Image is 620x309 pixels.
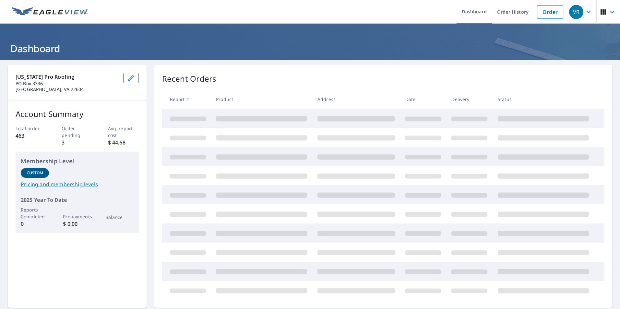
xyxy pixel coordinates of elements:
p: 2025 Year To Date [21,196,134,204]
p: [GEOGRAPHIC_DATA], VA 22604 [16,86,118,92]
p: Avg. report cost [108,125,139,139]
p: Total order [16,125,46,132]
p: 3 [62,139,92,146]
th: Address [312,90,400,109]
th: Delivery [446,90,493,109]
p: 0 [21,220,49,228]
th: Status [493,90,594,109]
p: Prepayments [63,213,91,220]
p: Balance [105,214,134,221]
p: $ 0.00 [63,220,91,228]
h1: Dashboard [8,42,612,55]
a: Order [537,5,563,19]
th: Product [211,90,312,109]
img: EV Logo [12,7,88,17]
p: Reports Completed [21,206,49,220]
p: PO Box 3336 [16,81,118,86]
p: 463 [16,132,46,140]
p: Custom [27,170,43,176]
p: Account Summary [16,108,139,120]
p: [US_STATE] Pro Roofing [16,73,118,81]
p: Order pending [62,125,92,139]
th: Report # [162,90,211,109]
a: Pricing and membership levels [21,180,134,188]
p: Membership Level [21,157,134,166]
p: $ 44.68 [108,139,139,146]
p: Recent Orders [162,73,217,85]
div: VR [569,5,583,19]
th: Date [400,90,447,109]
